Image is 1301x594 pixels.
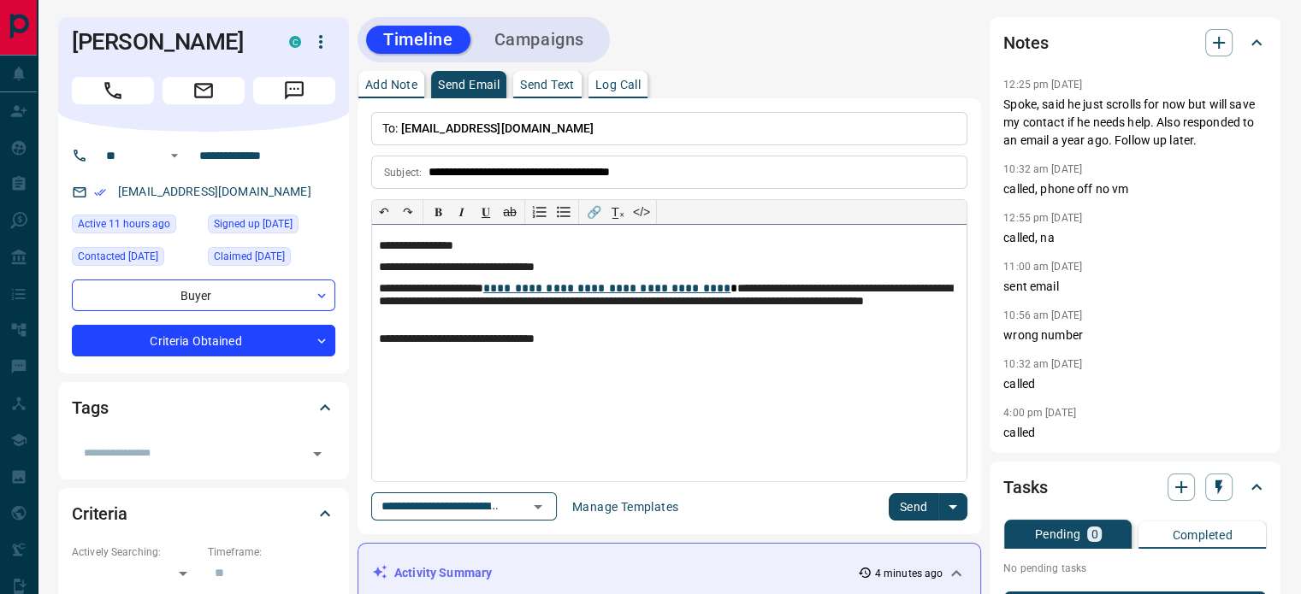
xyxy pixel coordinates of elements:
span: 𝐔 [482,205,490,219]
h2: Criteria [72,500,127,527]
span: Email [163,77,245,104]
button: 𝐔 [474,200,498,224]
p: 12:55 pm [DATE] [1003,212,1082,224]
p: Pending [1035,528,1081,540]
p: Send Text [520,79,575,91]
button: Send [889,493,939,520]
p: called [1003,375,1267,393]
p: Subject: [384,165,422,180]
button: Open [164,145,185,166]
svg: Email Verified [94,186,106,198]
button: </> [630,200,653,224]
p: To: [371,112,967,145]
p: 0 [1091,528,1097,540]
button: Campaigns [477,26,601,54]
a: [EMAIL_ADDRESS][DOMAIN_NAME] [118,185,311,198]
p: called, phone off no vm [1003,180,1267,198]
span: Claimed [DATE] [214,248,285,265]
div: split button [889,493,968,520]
button: Bullet list [552,200,576,224]
span: Signed up [DATE] [214,215,293,232]
p: 4 minutes ago [875,566,943,581]
span: Message [253,77,335,104]
p: Activity Summary [394,564,492,582]
div: condos.ca [289,36,301,48]
p: 10:56 am [DATE] [1003,309,1082,321]
h1: [PERSON_NAME] [72,28,263,56]
div: Criteria Obtained [72,325,335,356]
p: called, na [1003,229,1267,247]
span: Active 11 hours ago [78,215,170,232]
p: Add Note [365,79,417,91]
s: ab [503,205,517,219]
p: 12:25 pm [DATE] [1003,79,1082,91]
button: 𝑰 [450,200,474,224]
button: 𝐁 [426,200,450,224]
div: Tags [72,387,335,428]
button: Open [305,442,329,466]
p: wrong number [1003,326,1267,344]
span: Call [72,77,154,104]
span: [EMAIL_ADDRESS][DOMAIN_NAME] [401,121,594,135]
p: No pending tasks [1003,556,1267,581]
h2: Tags [72,394,108,421]
p: Actively Searching: [72,544,199,560]
button: ↶ [372,200,396,224]
div: Sun Nov 06 2022 [72,247,199,271]
div: Notes [1003,22,1267,63]
div: Tasks [1003,467,1267,508]
button: Timeline [366,26,470,54]
div: Activity Summary4 minutes ago [372,557,967,589]
p: 4:00 pm [DATE] [1003,407,1076,419]
div: Thu Aug 14 2025 [72,215,199,238]
button: Open [526,495,550,519]
p: Spoke, said he just scrolls for now but will save my contact if he needs help. Also responded to ... [1003,96,1267,150]
p: called [1003,424,1267,442]
p: Send Email [438,79,500,91]
p: sent email [1003,278,1267,296]
p: 10:32 am [DATE] [1003,358,1082,370]
h2: Tasks [1003,473,1047,501]
div: Criteria [72,493,335,534]
div: Sun Nov 06 2022 [208,215,335,238]
p: 11:00 am [DATE] [1003,261,1082,273]
h2: Notes [1003,29,1048,56]
div: Buyer [72,279,335,311]
div: Sun Nov 06 2022 [208,247,335,271]
button: Numbered list [528,200,552,224]
button: 🔗 [582,200,606,224]
p: 10:32 am [DATE] [1003,163,1082,175]
button: T̲ₓ [606,200,630,224]
p: Timeframe: [208,544,335,560]
button: ab [498,200,522,224]
button: ↷ [396,200,420,224]
p: Completed [1172,529,1233,541]
span: Contacted [DATE] [78,248,158,265]
button: Manage Templates [562,493,689,520]
p: Log Call [595,79,641,91]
